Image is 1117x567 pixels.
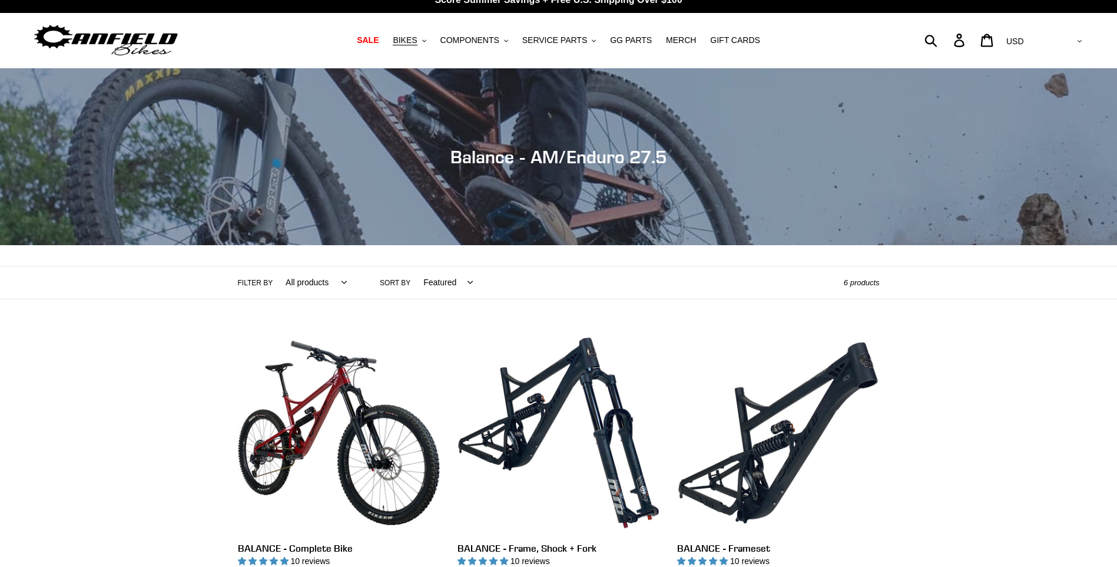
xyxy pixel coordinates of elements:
span: MERCH [666,35,696,45]
input: Search [931,27,961,53]
a: GG PARTS [604,32,658,48]
label: Sort by [380,278,410,288]
span: Balance - AM/Enduro 27.5 [450,146,667,167]
span: GIFT CARDS [710,35,760,45]
label: Filter by [238,278,273,288]
a: GIFT CARDS [704,32,766,48]
a: MERCH [660,32,702,48]
a: SALE [351,32,385,48]
span: SERVICE PARTS [522,35,587,45]
button: BIKES [387,32,432,48]
span: GG PARTS [610,35,652,45]
img: Canfield Bikes [32,22,180,59]
button: COMPONENTS [435,32,514,48]
span: COMPONENTS [440,35,499,45]
span: BIKES [393,35,417,45]
span: SALE [357,35,379,45]
span: 6 products [844,278,880,287]
button: SERVICE PARTS [516,32,602,48]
